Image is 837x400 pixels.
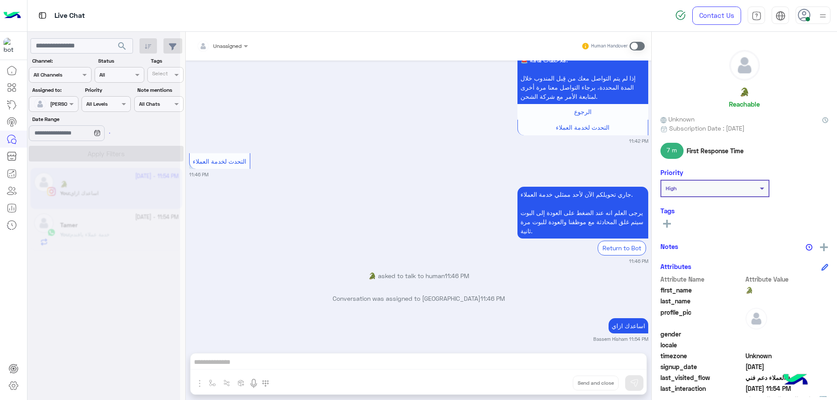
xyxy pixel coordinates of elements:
img: defaultAdmin.png [745,308,767,329]
img: 713415422032625 [3,38,19,54]
span: Unassigned [213,43,242,49]
img: spinner [675,10,686,20]
h5: 🐊 [739,87,749,97]
img: notes [806,244,813,251]
small: 11:46 PM [189,171,208,178]
span: 🐊 [745,286,829,295]
b: High [666,185,677,192]
span: timezone [660,351,744,360]
img: profile [817,10,828,21]
span: الرجوع [574,108,592,115]
span: التحدث لخدمة العملاء [193,158,246,165]
p: Conversation was assigned to [GEOGRAPHIC_DATA] [189,294,648,303]
span: Attribute Name [660,275,744,284]
span: 7 m [660,143,684,158]
span: signup_date [660,362,744,371]
span: profile_pic [660,308,744,328]
h6: Attributes [660,262,691,270]
p: 18/9/2025, 11:54 PM [609,318,648,333]
p: 18/9/2025, 11:46 PM [517,187,648,239]
span: خدمة العملاء دعم فني [745,373,829,382]
span: null [745,329,829,339]
div: loading... [96,125,111,141]
small: Bassem Hisham 11:54 PM [593,336,648,343]
div: Return to Bot [598,241,646,255]
div: Select [151,70,168,80]
span: 2025-09-18T20:54:54.3Z [745,384,829,393]
span: Unknown [660,114,694,124]
button: Send and close [573,376,619,390]
span: gender [660,329,744,339]
span: last_name [660,296,744,306]
img: add [820,243,828,251]
span: null [745,340,829,350]
span: 2025-09-18T12:00:54.982Z [745,362,829,371]
span: locale [660,340,744,350]
h6: Tags [660,207,828,215]
span: Attribute Value [745,275,829,284]
img: hulul-logo.png [780,365,811,396]
p: 🐊 asked to talk to human [189,271,648,280]
h6: Notes [660,242,678,250]
small: 11:42 PM [629,138,648,145]
h6: Priority [660,168,683,176]
img: tab [752,11,762,21]
span: التحدث لخدمة العملاء [556,124,609,131]
span: Subscription Date : [DATE] [669,124,745,133]
a: Contact Us [692,7,741,25]
img: Logo [3,7,21,25]
img: defaultAdmin.png [730,50,759,80]
a: tab [748,7,765,25]
span: Unknown [745,351,829,360]
p: Live Chat [54,10,85,22]
img: tab [776,11,786,21]
span: 11:46 PM [480,295,505,302]
span: last_visited_flow [660,373,744,382]
h6: Reachable [729,100,760,108]
img: tab [37,10,48,21]
span: last_interaction [660,384,744,393]
span: First Response Time [687,146,744,155]
span: first_name [660,286,744,295]
small: 11:46 PM [629,258,648,265]
small: Human Handover [591,43,628,50]
span: 11:46 PM [445,272,469,279]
